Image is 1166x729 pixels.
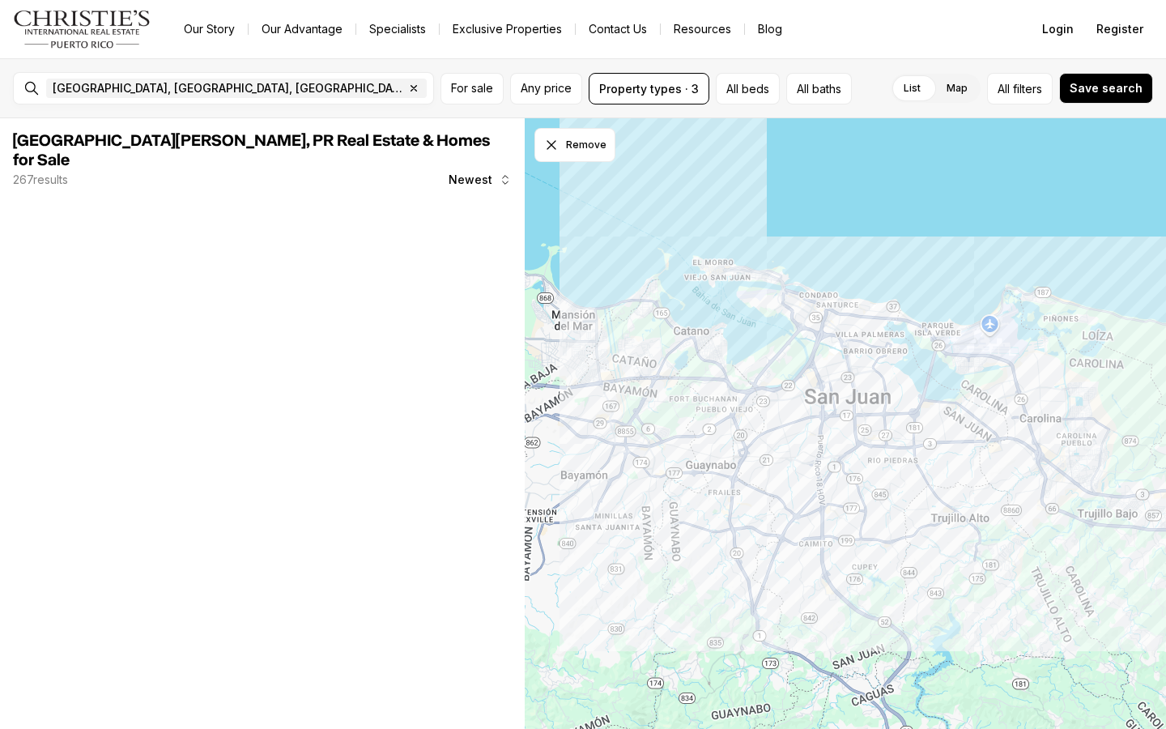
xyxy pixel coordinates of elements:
span: [GEOGRAPHIC_DATA], [GEOGRAPHIC_DATA], [GEOGRAPHIC_DATA] [53,82,404,95]
a: Specialists [356,18,439,40]
p: 267 results [13,173,68,186]
span: Any price [521,82,572,95]
a: Our Story [171,18,248,40]
span: Login [1042,23,1074,36]
button: For sale [440,73,504,104]
span: filters [1013,80,1042,97]
img: logo [13,10,151,49]
button: All baths [786,73,852,104]
span: For sale [451,82,493,95]
span: Newest [449,173,492,186]
span: Save search [1070,82,1143,95]
span: Register [1096,23,1143,36]
button: Allfilters [987,73,1053,104]
button: All beds [716,73,780,104]
button: Dismiss drawing [534,128,615,162]
a: Exclusive Properties [440,18,575,40]
label: List [891,74,934,103]
button: Register [1087,13,1153,45]
a: Blog [745,18,795,40]
label: Map [934,74,981,103]
button: Any price [510,73,582,104]
button: Property types · 3 [589,73,709,104]
a: Resources [661,18,744,40]
button: Newest [439,164,521,196]
span: [GEOGRAPHIC_DATA][PERSON_NAME], PR Real Estate & Homes for Sale [13,133,490,168]
a: Our Advantage [249,18,355,40]
button: Save search [1059,73,1153,104]
button: Login [1032,13,1083,45]
span: All [998,80,1010,97]
button: Contact Us [576,18,660,40]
